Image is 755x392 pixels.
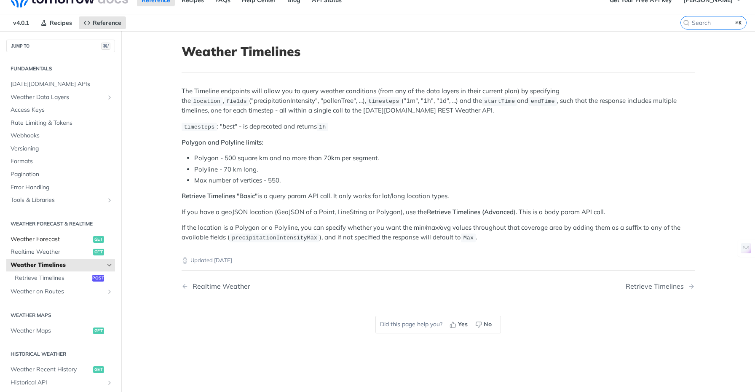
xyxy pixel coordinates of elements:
[226,98,247,105] span: fields
[6,220,115,228] h2: Weather Forecast & realtime
[626,282,688,290] div: Retrieve Timelines
[6,350,115,358] h2: Historical Weather
[36,16,77,29] a: Recipes
[683,19,690,26] svg: Search
[182,138,263,146] strong: Polygon and Polyline limits:
[6,311,115,319] h2: Weather Maps
[6,155,115,168] a: Formats
[6,233,115,246] a: Weather Forecastget
[194,165,695,175] li: Polyline - 70 km long.
[15,274,90,282] span: Retrieve Timelines
[626,282,695,290] a: Next Page: Retrieve Timelines
[484,98,515,105] span: startTime
[11,261,104,269] span: Weather Timelines
[11,248,91,256] span: Realtime Weather
[472,318,496,331] button: No
[6,194,115,207] a: Tools & LibrariesShow subpages for Tools & Libraries
[11,170,113,179] span: Pagination
[182,282,402,290] a: Previous Page: Realtime Weather
[6,285,115,298] a: Weather on RoutesShow subpages for Weather on Routes
[6,376,115,389] a: Historical APIShow subpages for Historical API
[106,94,113,101] button: Show subpages for Weather Data Layers
[182,207,695,217] p: If you have a geoJSON location (GeoJSON of a Point, LineString or Polygon), use the ). This is a ...
[11,235,91,244] span: Weather Forecast
[182,122,695,132] p: : " " - is deprecated and returns
[6,91,115,104] a: Weather Data LayersShow subpages for Weather Data Layers
[6,65,115,72] h2: Fundamentals
[6,363,115,376] a: Weather Recent Historyget
[8,16,34,29] span: v4.0.1
[458,320,468,329] span: Yes
[6,259,115,271] a: Weather TimelinesHide subpages for Weather Timelines
[447,318,472,331] button: Yes
[6,142,115,155] a: Versioning
[6,325,115,337] a: Weather Mapsget
[194,153,695,163] li: Polygon - 500 square km and no more than 70km per segment.
[531,98,555,105] span: endTime
[11,327,91,335] span: Weather Maps
[93,366,104,373] span: get
[11,119,113,127] span: Rate Limiting & Tokens
[427,208,514,216] strong: Retrieve Timelines (Advanced
[375,316,501,333] div: Did this page help you?
[79,16,126,29] a: Reference
[463,235,474,241] span: Max
[11,80,113,89] span: [DATE][DOMAIN_NAME] APIs
[11,287,104,296] span: Weather on Routes
[106,379,113,386] button: Show subpages for Historical API
[93,249,104,255] span: get
[182,274,695,299] nav: Pagination Controls
[93,328,104,334] span: get
[232,235,317,241] span: precipitationIntensityMax
[182,256,695,265] p: Updated [DATE]
[11,183,113,192] span: Error Handling
[101,43,110,50] span: ⌘/
[50,19,72,27] span: Recipes
[93,236,104,243] span: get
[182,192,257,200] strong: Retrieve Timelines "Basic"
[6,181,115,194] a: Error Handling
[11,272,115,285] a: Retrieve Timelinespost
[11,379,104,387] span: Historical API
[6,246,115,258] a: Realtime Weatherget
[734,19,744,27] kbd: ⌘K
[6,168,115,181] a: Pagination
[6,78,115,91] a: [DATE][DOMAIN_NAME] APIs
[93,19,121,27] span: Reference
[106,197,113,204] button: Show subpages for Tools & Libraries
[193,98,220,105] span: location
[6,104,115,116] a: Access Keys
[182,191,695,201] p: is a query param API call. It only works for lat/long location types.
[484,320,492,329] span: No
[11,132,113,140] span: Webhooks
[11,157,113,166] span: Formats
[106,288,113,295] button: Show subpages for Weather on Routes
[11,106,113,114] span: Access Keys
[11,93,104,102] span: Weather Data Layers
[6,40,115,52] button: JUMP TO⌘/
[368,98,399,105] span: timesteps
[11,196,104,204] span: Tools & Libraries
[182,223,695,242] p: If the location is a Polygon or a Polyline, you can specify whether you want the min/max/avg valu...
[319,124,326,130] span: 1h
[11,365,91,374] span: Weather Recent History
[182,44,695,59] h1: Weather Timelines
[92,275,104,282] span: post
[106,262,113,268] button: Hide subpages for Weather Timelines
[188,282,250,290] div: Realtime Weather
[182,86,695,115] p: The Timeline endpoints will allow you to query weather conditions (from any of the data layers in...
[222,122,235,130] em: best
[6,129,115,142] a: Webhooks
[11,145,113,153] span: Versioning
[194,176,695,185] li: Max number of vertices - 550.
[184,124,214,130] span: timesteps
[6,117,115,129] a: Rate Limiting & Tokens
